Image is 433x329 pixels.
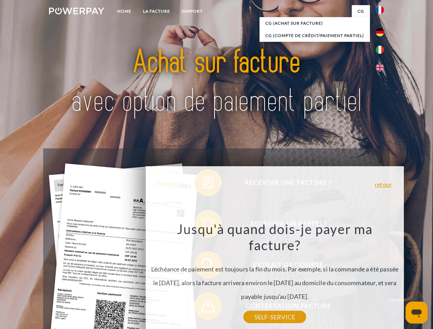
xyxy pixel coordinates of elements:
[375,181,392,187] a: retour
[376,28,384,36] img: de
[376,46,384,54] img: it
[150,221,400,254] h3: Jusqu'à quand dois-je payer ma facture?
[260,29,370,42] a: CG (Compte de crédit/paiement partiel)
[243,311,306,323] a: SELF-SERVICE
[65,33,368,131] img: title-powerpay_fr.svg
[111,5,137,17] a: Home
[352,5,370,17] a: CG
[376,63,384,72] img: en
[49,8,104,14] img: logo-powerpay-white.svg
[150,221,400,317] div: L'échéance de paiement est toujours la fin du mois. Par exemple, si la commande a été passée le [...
[406,302,428,324] iframe: Bouton de lancement de la fenêtre de messagerie
[376,6,384,14] img: fr
[176,5,208,17] a: Support
[137,5,176,17] a: LA FACTURE
[260,17,370,29] a: CG (achat sur facture)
